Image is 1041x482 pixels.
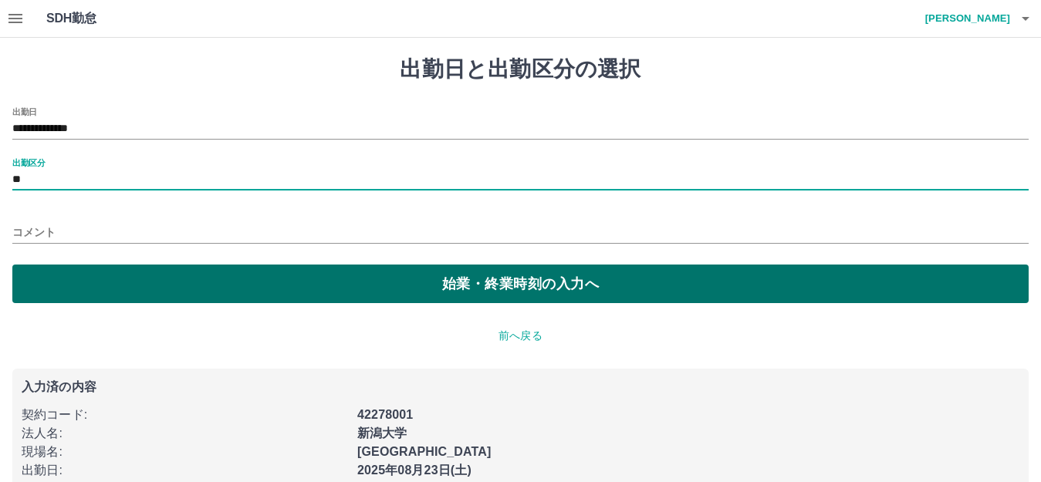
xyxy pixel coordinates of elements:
p: 入力済の内容 [22,381,1019,393]
p: 現場名 : [22,443,348,461]
h1: 出勤日と出勤区分の選択 [12,56,1029,83]
button: 始業・終業時刻の入力へ [12,265,1029,303]
b: 42278001 [357,408,413,421]
label: 出勤日 [12,106,37,117]
b: 新潟大学 [357,426,407,440]
p: 法人名 : [22,424,348,443]
label: 出勤区分 [12,157,45,168]
p: 出勤日 : [22,461,348,480]
p: 契約コード : [22,406,348,424]
b: [GEOGRAPHIC_DATA] [357,445,492,458]
b: 2025年08月23日(土) [357,463,471,477]
p: 前へ戻る [12,328,1029,344]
